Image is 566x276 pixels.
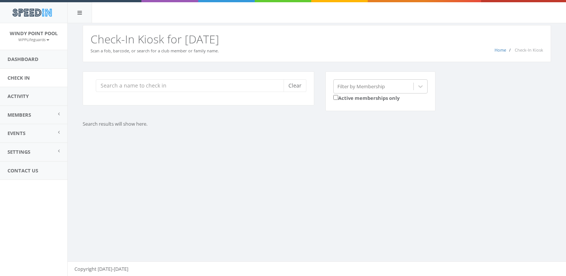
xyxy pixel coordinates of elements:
small: WPPLifeguards [18,37,49,42]
span: Contact Us [7,167,38,174]
span: Settings [7,148,30,155]
a: Home [495,47,506,53]
span: Check-In Kiosk [515,47,543,53]
button: Clear [284,79,306,92]
p: Search results will show here. [83,120,431,128]
span: Events [7,130,25,137]
input: Search a name to check in [96,79,289,92]
span: Windy Point Pool [10,30,58,37]
img: speedin_logo.png [9,6,55,19]
a: WPPLifeguards [18,36,49,43]
label: Active memberships only [333,93,400,102]
input: Active memberships only [333,95,338,100]
small: Scan a fob, barcode, or search for a club member or family name. [91,48,219,53]
span: Members [7,111,31,118]
h2: Check-In Kiosk for [DATE] [91,33,543,45]
div: Filter by Membership [337,83,385,90]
